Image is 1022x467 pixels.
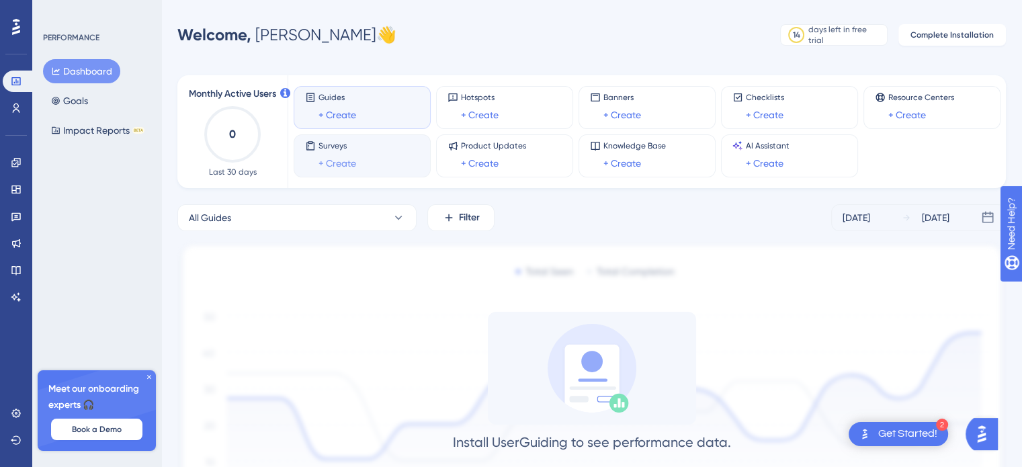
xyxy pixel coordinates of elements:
div: Get Started! [878,427,937,441]
a: + Create [746,107,783,123]
a: + Create [603,155,641,171]
span: Last 30 days [209,167,257,177]
div: BETA [132,127,144,134]
a: + Create [318,155,356,171]
span: Hotspots [461,92,499,103]
span: Resource Centers [888,92,954,103]
text: 0 [229,128,236,140]
iframe: UserGuiding AI Assistant Launcher [966,414,1006,454]
span: Guides [318,92,356,103]
a: + Create [318,107,356,123]
span: Filter [459,210,480,226]
span: Knowledge Base [603,140,666,151]
a: + Create [603,107,641,123]
span: Product Updates [461,140,526,151]
span: Surveys [318,140,356,151]
button: Complete Installation [898,24,1006,46]
button: Filter [427,204,495,231]
span: Complete Installation [910,30,994,40]
div: days left in free trial [808,24,883,46]
img: launcher-image-alternative-text [857,426,873,442]
div: Open Get Started! checklist, remaining modules: 2 [849,422,948,446]
span: AI Assistant [746,140,790,151]
span: Monthly Active Users [189,86,276,102]
button: Impact ReportsBETA [43,118,153,142]
span: Welcome, [177,25,251,44]
span: Book a Demo [72,424,122,435]
button: Book a Demo [51,419,142,440]
a: + Create [461,107,499,123]
span: Checklists [746,92,784,103]
div: 14 [793,30,800,40]
div: [PERSON_NAME] 👋 [177,24,396,46]
span: Banners [603,92,641,103]
span: Need Help? [32,3,84,19]
button: Goals [43,89,96,113]
button: Dashboard [43,59,120,83]
a: + Create [461,155,499,171]
a: + Create [888,107,926,123]
div: [DATE] [843,210,870,226]
div: Install UserGuiding to see performance data. [453,433,731,452]
span: Meet our onboarding experts 🎧 [48,381,145,413]
button: All Guides [177,204,417,231]
div: [DATE] [922,210,949,226]
a: + Create [746,155,783,171]
div: PERFORMANCE [43,32,99,43]
span: All Guides [189,210,231,226]
div: 2 [936,419,948,431]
